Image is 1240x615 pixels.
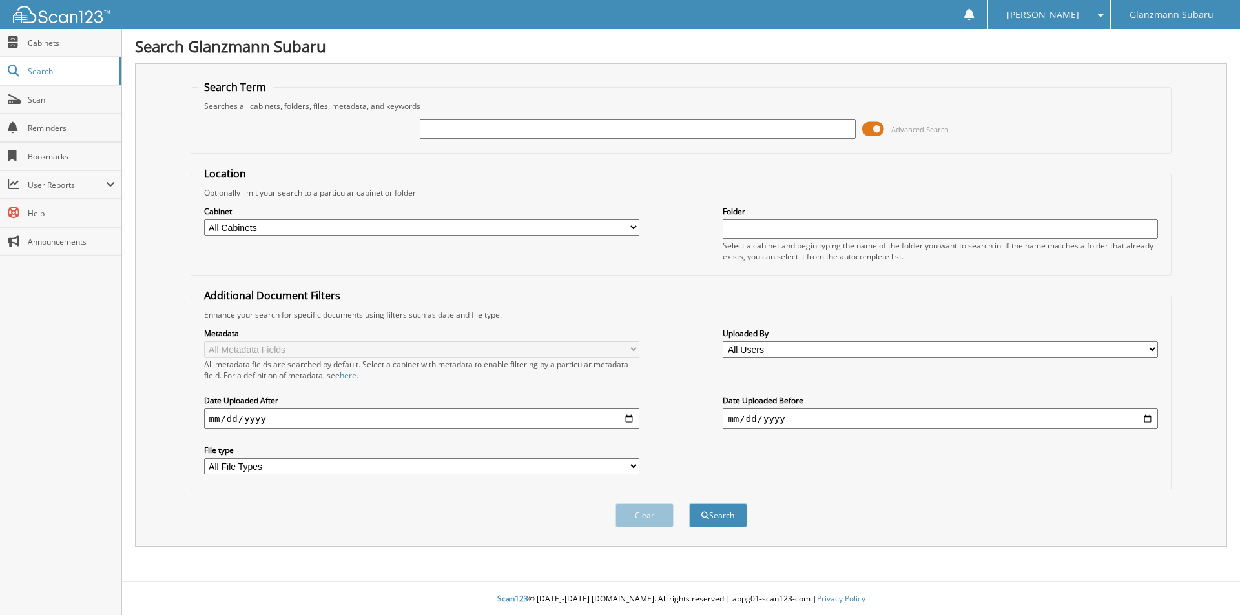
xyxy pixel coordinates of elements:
div: All metadata fields are searched by default. Select a cabinet with metadata to enable filtering b... [204,359,639,381]
legend: Location [198,166,253,181]
span: Reminders [28,123,115,134]
span: Cabinets [28,37,115,48]
div: Optionally limit your search to a particular cabinet or folder [198,187,1165,198]
button: Search [689,503,747,527]
span: Announcements [28,236,115,247]
img: scan123-logo-white.svg [13,6,110,23]
label: Metadata [204,328,639,339]
span: Search [28,66,113,77]
a: here [340,370,356,381]
label: Cabinet [204,206,639,217]
label: Date Uploaded After [204,395,639,406]
iframe: Chat Widget [1175,553,1240,615]
label: Uploaded By [723,328,1158,339]
input: start [204,408,639,429]
label: Date Uploaded Before [723,395,1158,406]
legend: Search Term [198,80,273,94]
span: Scan [28,94,115,105]
span: Glanzmann Subaru [1130,11,1214,19]
span: Scan123 [497,593,528,604]
div: Searches all cabinets, folders, files, metadata, and keywords [198,101,1165,112]
label: Folder [723,206,1158,217]
div: Enhance your search for specific documents using filters such as date and file type. [198,309,1165,320]
legend: Additional Document Filters [198,288,347,303]
h1: Search Glanzmann Subaru [135,35,1227,57]
span: Advanced Search [891,125,949,134]
div: © [DATE]-[DATE] [DOMAIN_NAME]. All rights reserved | appg01-scan123-com | [122,583,1240,615]
span: [PERSON_NAME] [1007,11,1079,19]
label: File type [204,445,639,456]
span: User Reports [28,179,106,190]
div: Select a cabinet and begin typing the name of the folder you want to search in. If the name match... [723,240,1158,262]
span: Bookmarks [28,151,115,162]
a: Privacy Policy [817,593,865,604]
button: Clear [615,503,674,527]
span: Help [28,208,115,219]
input: end [723,408,1158,429]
